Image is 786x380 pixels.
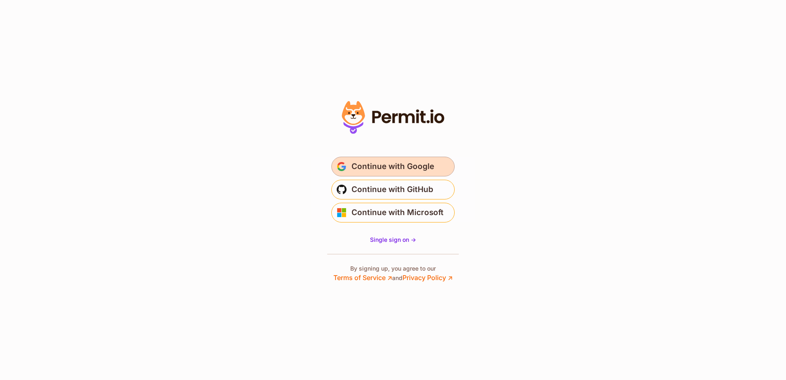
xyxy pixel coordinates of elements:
span: Continue with GitHub [351,183,433,196]
button: Continue with GitHub [331,180,455,199]
a: Terms of Service ↗ [333,273,392,282]
span: Single sign on -> [370,236,416,243]
button: Continue with Microsoft [331,203,455,222]
a: Privacy Policy ↗ [402,273,453,282]
span: Continue with Google [351,160,434,173]
p: By signing up, you agree to our and [333,264,453,283]
button: Continue with Google [331,157,455,176]
a: Single sign on -> [370,236,416,244]
span: Continue with Microsoft [351,206,444,219]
